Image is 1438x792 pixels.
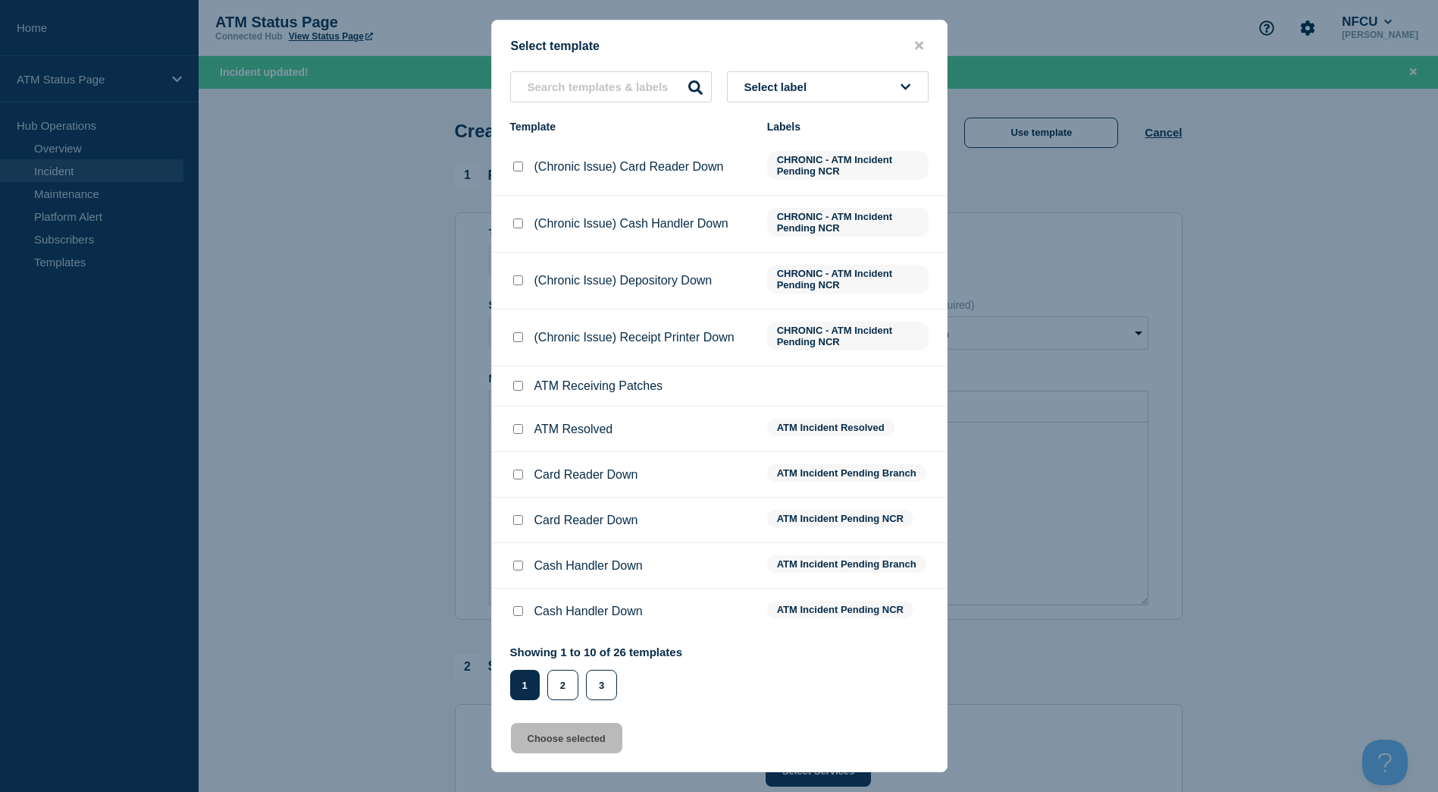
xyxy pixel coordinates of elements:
[534,274,713,288] p: (Chronic Issue) Depository Down
[534,423,613,436] p: ATM Resolved
[513,275,523,285] input: (Chronic Issue) Depository Down checkbox
[767,555,926,573] span: ATM Incident Pending Branch
[510,71,712,102] input: Search templates & labels
[513,381,523,391] input: ATM Receiving Patches checkbox
[727,71,929,102] button: Select label
[513,424,523,434] input: ATM Resolved checkbox
[767,121,929,133] div: Labels
[767,601,913,618] span: ATM Incident Pending NCR
[586,670,617,700] button: 3
[534,217,728,231] p: (Chronic Issue) Cash Handler Down
[534,379,663,393] p: ATM Receiving Patches
[510,121,752,133] div: Template
[534,160,724,174] p: (Chronic Issue) Card Reader Down
[767,510,913,527] span: ATM Incident Pending NCR
[767,464,926,482] span: ATM Incident Pending Branch
[534,468,638,482] p: Card Reader Down
[492,39,947,53] div: Select template
[767,265,929,294] span: CHRONIC - ATM Incident Pending NCR
[534,331,735,344] p: (Chronic Issue) Receipt Printer Down
[513,332,523,342] input: (Chronic Issue) Receipt Printer Down checkbox
[513,218,523,228] input: (Chronic Issue) Cash Handler Down checkbox
[534,605,643,618] p: Cash Handler Down
[510,646,683,658] p: Showing 1 to 10 of 26 templates
[767,419,894,436] span: ATM Incident Resolved
[767,151,929,180] span: CHRONIC - ATM Incident Pending NCR
[547,670,578,700] button: 2
[511,723,622,753] button: Choose selected
[510,670,540,700] button: 1
[767,322,929,350] span: CHRONIC - ATM Incident Pending NCR
[513,515,523,525] input: Card Reader Down checkbox
[513,561,523,570] input: Cash Handler Down checkbox
[744,80,813,93] span: Select label
[910,39,928,53] button: close button
[513,470,523,479] input: Card Reader Down checkbox
[513,606,523,616] input: Cash Handler Down checkbox
[767,208,929,237] span: CHRONIC - ATM Incident Pending NCR
[513,162,523,171] input: (Chronic Issue) Card Reader Down checkbox
[534,514,638,527] p: Card Reader Down
[534,559,643,573] p: Cash Handler Down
